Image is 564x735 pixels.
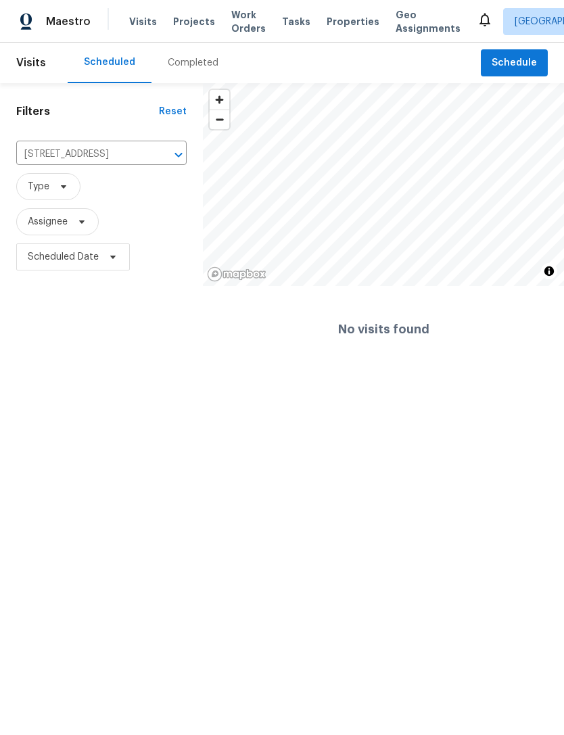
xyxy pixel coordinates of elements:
div: Scheduled [84,55,135,69]
h1: Filters [16,105,159,118]
span: Schedule [492,55,537,72]
span: Assignee [28,215,68,229]
canvas: Map [203,83,564,286]
button: Zoom in [210,90,229,110]
input: Search for an address... [16,144,149,165]
span: Visits [129,15,157,28]
span: Maestro [46,15,91,28]
span: Work Orders [231,8,266,35]
span: Toggle attribution [545,264,553,279]
button: Schedule [481,49,548,77]
span: Projects [173,15,215,28]
button: Open [169,145,188,164]
span: Geo Assignments [396,8,461,35]
h4: No visits found [338,323,429,336]
span: Tasks [282,17,310,26]
span: Type [28,180,49,193]
span: Properties [327,15,379,28]
button: Toggle attribution [541,263,557,279]
span: Visits [16,48,46,78]
div: Reset [159,105,187,118]
span: Scheduled Date [28,250,99,264]
a: Mapbox homepage [207,266,266,282]
button: Zoom out [210,110,229,129]
div: Completed [168,56,218,70]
